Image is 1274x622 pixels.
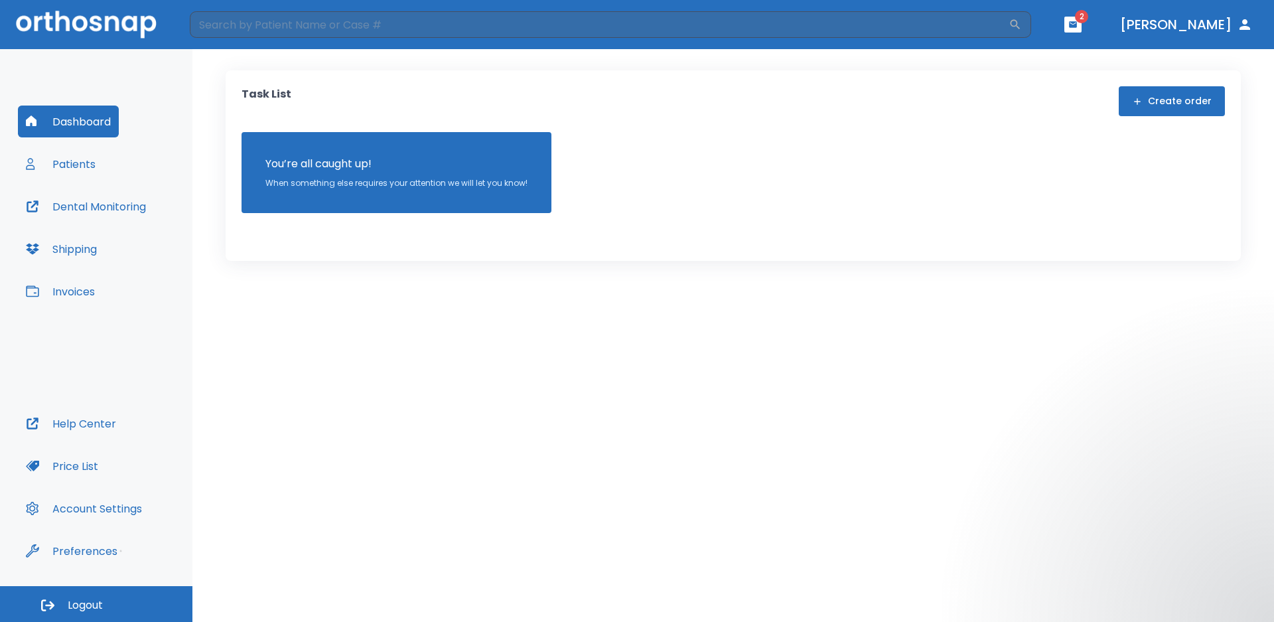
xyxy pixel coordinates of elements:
div: Tooltip anchor [115,545,127,557]
button: Patients [18,148,104,180]
button: [PERSON_NAME] [1115,13,1258,37]
span: 2 [1075,10,1088,23]
button: Help Center [18,408,124,439]
button: Dental Monitoring [18,191,154,222]
button: Shipping [18,233,105,265]
p: Task List [242,86,291,116]
span: Logout [68,598,103,613]
button: Account Settings [18,493,150,524]
button: Invoices [18,275,103,307]
p: When something else requires your attention we will let you know! [265,177,528,189]
button: Create order [1119,86,1225,116]
input: Search by Patient Name or Case # [190,11,1009,38]
img: Orthosnap [16,11,157,38]
button: Dashboard [18,106,119,137]
p: You’re all caught up! [265,156,528,172]
button: Preferences [18,535,125,567]
button: Price List [18,450,106,482]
